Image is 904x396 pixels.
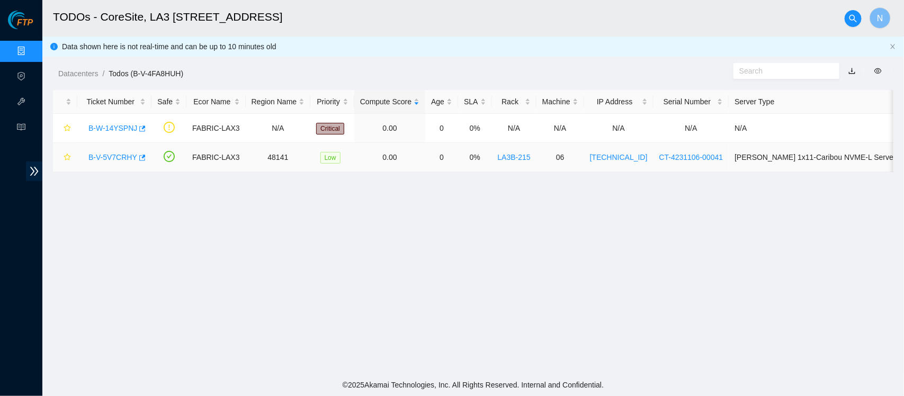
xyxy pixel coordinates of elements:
[492,114,536,143] td: N/A
[246,143,311,172] td: 48141
[659,153,723,161] a: CT-4231106-00041
[458,114,491,143] td: 0%
[498,153,531,161] a: LA3B-215
[584,114,654,143] td: N/A
[109,69,183,78] a: Todos (B-V-4FA8HUH)
[186,114,245,143] td: FABRIC-LAX3
[840,62,864,79] button: download
[26,161,42,181] span: double-right
[848,67,856,75] a: download
[874,67,882,75] span: eye
[102,69,104,78] span: /
[8,11,53,29] img: Akamai Technologies
[64,154,71,162] span: star
[17,118,25,139] span: read
[88,153,137,161] a: B-V-5V7CRHY
[59,149,71,166] button: star
[845,10,862,27] button: search
[536,143,584,172] td: 06
[58,69,98,78] a: Datacenters
[845,14,861,23] span: search
[316,123,344,134] span: Critical
[42,374,904,396] footer: © 2025 Akamai Technologies, Inc. All Rights Reserved. Internal and Confidential.
[536,114,584,143] td: N/A
[88,124,137,132] a: B-W-14YSPNJ
[246,114,311,143] td: N/A
[425,114,458,143] td: 0
[877,12,883,25] span: N
[890,43,896,50] button: close
[164,151,175,162] span: check-circle
[64,124,71,133] span: star
[654,114,729,143] td: N/A
[320,152,341,164] span: Low
[739,65,825,77] input: Search
[354,114,425,143] td: 0.00
[870,7,891,29] button: N
[425,143,458,172] td: 0
[354,143,425,172] td: 0.00
[458,143,491,172] td: 0%
[17,18,33,28] span: FTP
[164,122,175,133] span: exclamation-circle
[186,143,245,172] td: FABRIC-LAX3
[59,120,71,137] button: star
[590,153,648,161] a: [TECHNICAL_ID]
[8,19,33,33] a: Akamai TechnologiesFTP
